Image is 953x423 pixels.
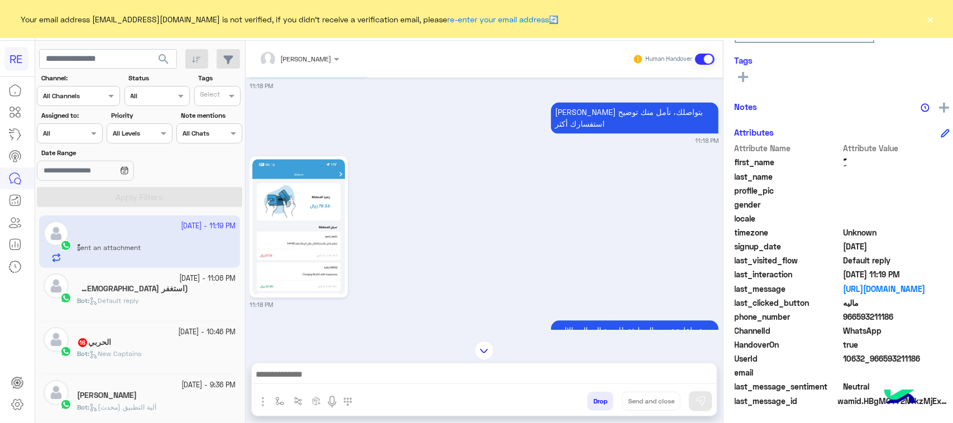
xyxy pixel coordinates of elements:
[735,55,950,65] h6: Tags
[325,395,339,408] img: send voice note
[925,13,936,25] button: ×
[77,391,137,400] h5: ابو نواف
[843,241,950,252] span: 2025-05-25T03:24:55.566Z
[179,273,236,284] small: [DATE] - 11:06 PM
[178,327,236,338] small: [DATE] - 10:46 PM
[77,403,89,411] b: :
[44,273,69,299] img: defaultAdmin.png
[695,136,719,145] small: 11:18 PM
[150,49,178,73] button: search
[44,380,69,405] img: defaultAdmin.png
[735,268,841,280] span: last_interaction
[289,392,307,410] button: Trigger scenario
[128,73,189,83] label: Status
[735,241,841,252] span: signup_date
[735,395,836,407] span: last_message_id
[735,381,841,392] span: last_message_sentiment
[475,341,494,360] img: scroll
[4,47,28,71] div: RE
[41,148,171,158] label: Date Range
[78,338,87,347] span: 16
[294,397,303,406] img: Trigger scenario
[587,392,614,411] button: Drop
[41,110,102,121] label: Assigned to:
[843,156,950,168] span: ًًِ
[77,349,88,358] span: Bot
[448,15,549,24] a: re-enter your email address
[735,254,841,266] span: last_visited_flow
[843,339,950,350] span: true
[60,346,71,357] img: WhatsApp
[551,320,719,352] p: 22/9/2025, 11:18 PM
[77,284,188,294] h5: (استغفر الله واتوب اليه)
[735,325,841,337] span: ChannelId
[111,110,171,121] label: Priority
[622,392,681,411] button: Send and close
[939,103,949,113] img: add
[838,395,950,407] span: wamid.HBgMOTY2NTkzMjExMTg2FQIAEhgUNUVFQ0JDMzhCMEEwOTZERjRDNzMA
[735,199,841,210] span: gender
[60,399,71,410] img: WhatsApp
[77,349,89,358] b: :
[198,73,241,83] label: Tags
[735,127,774,137] h6: Attributes
[77,338,111,347] h5: الحربي
[735,297,841,309] span: last_clicked_button
[157,52,170,66] span: search
[89,296,139,305] span: Default reply
[44,327,69,352] img: defaultAdmin.png
[275,397,284,406] img: select flow
[843,142,950,154] span: Attribute Value
[89,403,156,411] span: آلية التطبيق (محدث)
[199,89,221,102] div: Select
[41,73,119,83] label: Channel:
[735,171,841,182] span: last_name
[843,227,950,238] span: Unknown
[843,297,950,309] span: ماليه
[735,283,841,295] span: last_message
[252,159,345,295] img: 1420362365736512.jpg
[77,296,88,305] span: Bot
[735,142,841,154] span: Attribute Name
[843,254,950,266] span: Default reply
[735,367,841,378] span: email
[735,102,758,112] h6: Notes
[60,292,71,304] img: WhatsApp
[843,199,950,210] span: null
[551,102,719,133] p: 22/9/2025, 11:18 PM
[250,300,273,309] small: 11:18 PM
[89,349,141,358] span: New Captains
[307,392,325,410] button: create order
[880,378,920,417] img: hulul-logo.png
[843,353,950,364] span: 10632_966593211186
[250,81,273,90] small: 11:18 PM
[270,392,289,410] button: select flow
[735,227,841,238] span: timezone
[37,187,242,207] button: Apply Filters
[843,283,950,295] a: [URL][DOMAIN_NAME]
[735,213,841,224] span: locale
[21,13,559,25] span: Your email address [EMAIL_ADDRESS][DOMAIN_NAME] is not verified, if you didn't receive a verifica...
[735,156,841,168] span: first_name
[312,397,321,406] img: create order
[735,185,841,196] span: profile_pic
[843,325,950,337] span: 2
[695,396,706,407] img: send message
[735,339,841,350] span: HandoverOn
[181,380,236,391] small: [DATE] - 9:36 PM
[343,397,352,406] img: make a call
[843,367,950,378] span: null
[921,103,930,112] img: notes
[735,311,841,323] span: phone_number
[843,213,950,224] span: null
[256,395,270,408] img: send attachment
[77,403,88,411] span: Bot
[646,55,693,64] small: Human Handover
[735,353,841,364] span: UserId
[843,268,950,280] span: 2025-09-22T20:19:38.628Z
[843,311,950,323] span: 966593211186
[280,55,331,63] span: [PERSON_NAME]
[843,381,950,392] span: 0
[181,110,241,121] label: Note mentions
[77,296,89,305] b: :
